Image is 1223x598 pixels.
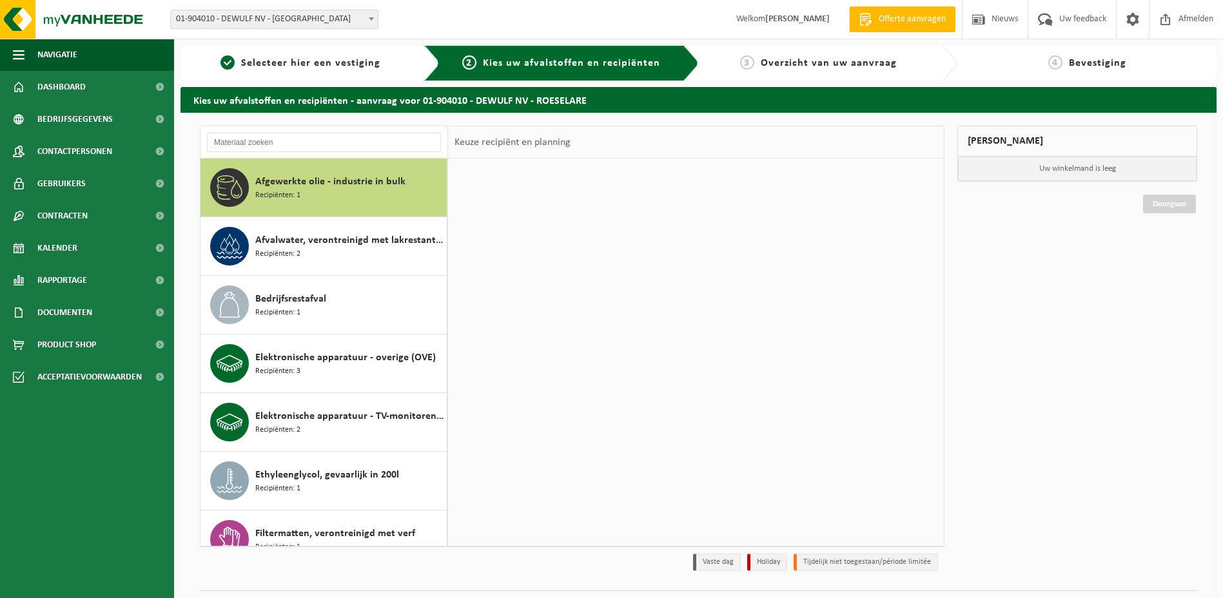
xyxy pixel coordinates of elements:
[201,334,447,393] button: Elektronische apparatuur - overige (OVE) Recipiënten: 3
[761,58,897,68] span: Overzicht van uw aanvraag
[241,58,380,68] span: Selecteer hier een vestiging
[957,126,1197,157] div: [PERSON_NAME]
[170,10,378,29] span: 01-904010 - DEWULF NV - ROESELARE
[255,350,436,365] span: Elektronische apparatuur - overige (OVE)
[171,10,378,28] span: 01-904010 - DEWULF NV - ROESELARE
[255,248,300,260] span: Recipiënten: 2
[207,133,441,152] input: Materiaal zoeken
[37,296,92,329] span: Documenten
[849,6,955,32] a: Offerte aanvragen
[958,157,1197,181] p: Uw winkelmand is leeg
[37,200,88,232] span: Contracten
[37,71,86,103] span: Dashboard
[181,87,1217,112] h2: Kies uw afvalstoffen en recipiënten - aanvraag voor 01-904010 - DEWULF NV - ROESELARE
[747,554,787,571] li: Holiday
[255,189,300,202] span: Recipiënten: 1
[255,365,300,378] span: Recipiënten: 3
[37,103,113,135] span: Bedrijfsgegevens
[37,135,112,168] span: Contactpersonen
[37,264,87,296] span: Rapportage
[462,55,476,70] span: 2
[483,58,660,68] span: Kies uw afvalstoffen en recipiënten
[255,541,300,554] span: Recipiënten: 1
[1048,55,1062,70] span: 4
[187,55,414,71] a: 1Selecteer hier een vestiging
[255,467,399,483] span: Ethyleenglycol, gevaarlijk in 200l
[201,217,447,276] button: Afvalwater, verontreinigd met lakrestanten Recipiënten: 2
[255,233,444,248] span: Afvalwater, verontreinigd met lakrestanten
[876,13,949,26] span: Offerte aanvragen
[255,291,326,307] span: Bedrijfsrestafval
[255,526,415,541] span: Filtermatten, verontreinigd met verf
[37,232,77,264] span: Kalender
[1143,195,1196,213] a: Doorgaan
[201,159,447,217] button: Afgewerkte olie - industrie in bulk Recipiënten: 1
[255,409,444,424] span: Elektronische apparatuur - TV-monitoren (TVM)
[740,55,754,70] span: 3
[37,329,96,361] span: Product Shop
[255,174,406,189] span: Afgewerkte olie - industrie in bulk
[201,276,447,334] button: Bedrijfsrestafval Recipiënten: 1
[765,14,830,24] strong: [PERSON_NAME]
[201,393,447,452] button: Elektronische apparatuur - TV-monitoren (TVM) Recipiënten: 2
[220,55,235,70] span: 1
[201,510,447,569] button: Filtermatten, verontreinigd met verf Recipiënten: 1
[201,452,447,510] button: Ethyleenglycol, gevaarlijk in 200l Recipiënten: 1
[448,126,577,159] div: Keuze recipiënt en planning
[794,554,938,571] li: Tijdelijk niet toegestaan/période limitée
[693,554,741,571] li: Vaste dag
[37,39,77,71] span: Navigatie
[37,168,86,200] span: Gebruikers
[255,307,300,319] span: Recipiënten: 1
[37,361,142,393] span: Acceptatievoorwaarden
[1069,58,1126,68] span: Bevestiging
[255,483,300,495] span: Recipiënten: 1
[255,424,300,436] span: Recipiënten: 2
